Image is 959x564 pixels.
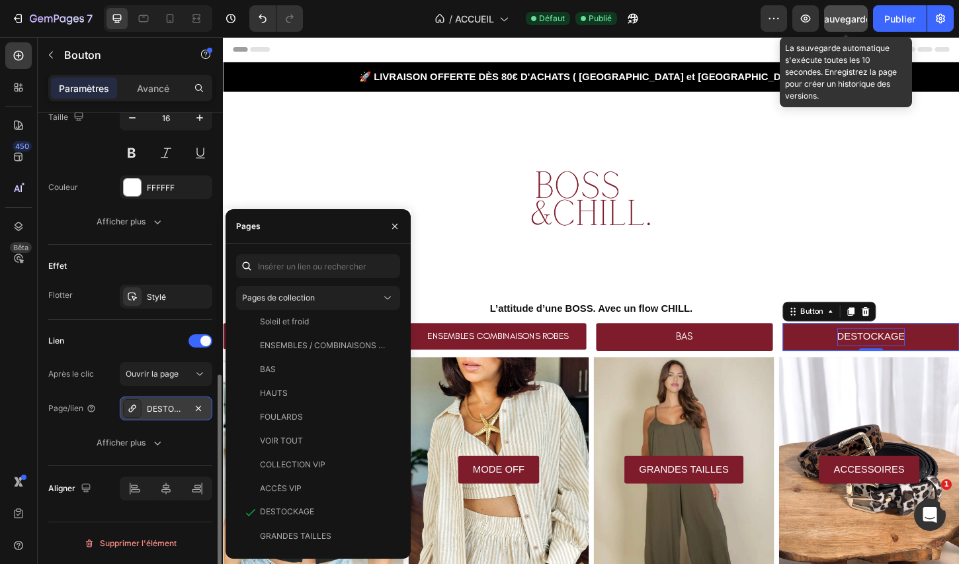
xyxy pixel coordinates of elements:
[288,287,506,298] strong: L’attitude d’une BOSS. Avec un flow CHILL.
[48,336,64,346] font: Lien
[97,438,146,447] font: Afficher plus
[48,261,67,271] font: Effet
[658,457,735,476] p: ACCESSOIRES
[126,369,179,379] font: Ouvrir la page
[82,314,109,330] p: HAUTS
[260,316,309,326] font: Soleil et froid
[914,499,946,531] iframe: Chat en direct par interphone
[589,13,612,23] font: Publié
[449,13,452,24] font: /
[236,286,400,310] button: Pages de collection
[489,314,507,333] p: BAS
[201,308,392,337] a: ENSEMBLES COMBINAISONS ROBES
[48,483,75,493] font: Aligner
[64,48,101,62] font: Bouton
[220,314,372,332] p: ENSEMBLES COMBINAISONS ROBES
[48,369,94,379] font: Après le clic
[47,451,148,481] a: URBAN LOOK
[260,531,331,541] font: GRANDES TAILLES
[147,292,166,302] font: Stylé
[48,533,212,554] button: Supprimer l'élément
[120,362,212,386] button: Ouvrir la page
[603,308,794,338] a: Rich Text Editor. Editing area: main
[824,5,868,32] button: Sauvegarder
[662,314,735,333] div: Rich Text Editor. Editing area: main
[620,290,649,302] div: Button
[48,210,212,234] button: Afficher plus
[147,404,201,414] font: DESTOCKAGE
[97,216,146,226] font: Afficher plus
[48,431,212,455] button: Afficher plus
[137,83,169,94] font: Avancé
[260,459,325,469] font: COLLECTION VIP
[64,47,177,63] p: Bouton
[884,13,915,24] font: Publier
[433,451,561,481] a: GRANDES TAILLES
[539,13,565,23] font: Défaut
[15,142,29,151] font: 450
[260,388,288,398] font: HAUTS
[147,183,175,193] font: FFFFFF
[48,290,73,300] font: Flotter
[87,12,93,25] font: 7
[59,83,109,94] font: Paramètres
[5,5,99,32] button: 7
[260,340,409,350] font: ENSEMBLES / COMBINAISONS / ROBES
[944,480,949,489] font: 1
[260,483,302,493] font: ACCÈS VIP
[253,451,341,481] a: MODE OFF
[100,538,177,548] font: Supprimer l'élément
[48,112,68,122] font: Taille
[455,13,494,24] font: ACCUEIL
[818,13,874,24] font: Sauvegarder
[48,403,83,413] font: Page/lien
[260,506,314,516] font: DESTOCKAGE
[13,243,28,252] font: Bêta
[223,37,959,564] iframe: Zone de conception
[314,75,479,282] img: gempages_573950043422196587-b38c8f29-2ed6-42d6-8af3-01deb27c8173.png
[260,412,303,422] font: FOULARDS
[249,5,303,32] div: Annuler/Rétablir
[236,221,261,231] font: Pages
[269,457,325,476] p: MODE OFF
[662,314,735,333] p: DESTOCKAGE
[642,451,751,481] a: ACCESSOIRES
[448,457,545,476] p: GRANDES TAILLES
[873,5,927,32] button: Publier
[260,364,276,374] font: BAS
[48,182,78,192] font: Couleur
[236,254,400,278] input: Insérer un lien ou rechercher
[63,457,132,476] p: URBAN LOOK
[402,308,593,338] a: BAS
[260,436,303,446] font: VOIR TOUT
[242,293,315,303] font: Pages de collection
